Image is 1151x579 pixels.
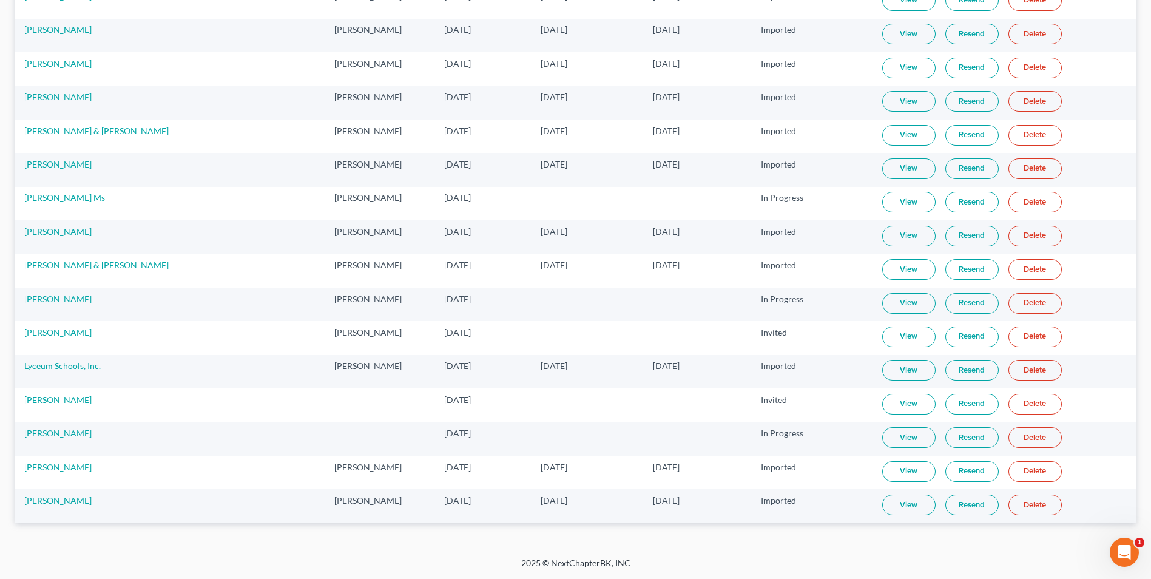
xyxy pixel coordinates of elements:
[1008,394,1062,415] a: Delete
[882,327,936,347] a: View
[325,86,434,119] td: [PERSON_NAME]
[1008,259,1062,280] a: Delete
[653,260,680,270] span: [DATE]
[90,103,126,113] b: [DATE],
[945,91,999,112] a: Resend
[882,461,936,482] a: View
[882,58,936,78] a: View
[945,259,999,280] a: Resend
[325,52,434,86] td: [PERSON_NAME]
[59,6,138,15] h1: [PERSON_NAME]
[230,557,922,579] div: 2025 © NextChapterBK, INC
[325,220,434,254] td: [PERSON_NAME]
[325,153,434,186] td: [PERSON_NAME]
[653,495,680,506] span: [DATE]
[444,192,471,203] span: [DATE]
[19,103,189,186] div: In observance of the NextChapter team will be out of office on . Our team will be unavailable for...
[1008,360,1062,381] a: Delete
[541,92,567,102] span: [DATE]
[945,158,999,179] a: Resend
[325,254,434,287] td: [PERSON_NAME]
[444,294,471,304] span: [DATE]
[213,5,235,27] div: Close
[1008,192,1062,212] a: Delete
[1135,538,1144,547] span: 1
[945,58,999,78] a: Resend
[444,495,471,506] span: [DATE]
[1008,58,1062,78] a: Delete
[444,462,471,472] span: [DATE]
[77,398,87,407] button: Start recording
[1008,125,1062,146] a: Delete
[325,120,434,153] td: [PERSON_NAME]
[444,126,471,136] span: [DATE]
[444,92,471,102] span: [DATE]
[751,120,873,153] td: Imported
[444,428,471,438] span: [DATE]
[1008,24,1062,44] a: Delete
[325,321,434,354] td: [PERSON_NAME]
[325,456,434,489] td: [PERSON_NAME]
[541,24,567,35] span: [DATE]
[653,24,680,35] span: [DATE]
[24,327,92,337] a: [PERSON_NAME]
[653,126,680,136] span: [DATE]
[882,158,936,179] a: View
[653,226,680,237] span: [DATE]
[653,159,680,169] span: [DATE]
[444,361,471,371] span: [DATE]
[751,288,873,321] td: In Progress
[59,15,146,27] p: Active in the last 15m
[24,428,92,438] a: [PERSON_NAME]
[882,495,936,515] a: View
[751,254,873,287] td: Imported
[945,495,999,515] a: Resend
[1110,538,1139,567] iframe: Intercom live chat
[945,360,999,381] a: Resend
[10,95,233,274] div: Emma says…
[751,19,873,52] td: Imported
[325,288,434,321] td: [PERSON_NAME]
[1008,293,1062,314] a: Delete
[882,293,936,314] a: View
[444,394,471,405] span: [DATE]
[541,361,567,371] span: [DATE]
[24,495,92,506] a: [PERSON_NAME]
[751,355,873,388] td: Imported
[751,187,873,220] td: In Progress
[1008,158,1062,179] a: Delete
[24,394,92,405] a: [PERSON_NAME]
[24,92,92,102] a: [PERSON_NAME]
[945,192,999,212] a: Resend
[444,24,471,35] span: [DATE]
[30,175,62,185] b: [DATE]
[882,259,936,280] a: View
[190,5,213,28] button: Home
[945,293,999,314] a: Resend
[10,95,199,247] div: In observance of[DATE],the NextChapter team will be out of office on[DATE]. Our team will be unav...
[882,226,936,246] a: View
[1008,495,1062,515] a: Delete
[325,489,434,523] td: [PERSON_NAME]
[325,187,434,220] td: [PERSON_NAME]
[38,398,48,407] button: Gif picker
[945,125,999,146] a: Resend
[444,260,471,270] span: [DATE]
[1008,427,1062,448] a: Delete
[24,24,92,35] a: [PERSON_NAME]
[751,153,873,186] td: Imported
[10,372,232,393] textarea: Message…
[444,58,471,69] span: [DATE]
[653,58,680,69] span: [DATE]
[1008,226,1062,246] a: Delete
[653,361,680,371] span: [DATE]
[751,220,873,254] td: Imported
[19,192,189,239] div: We encourage you to use the to answer any questions and we will respond to any unanswered inquiri...
[541,58,567,69] span: [DATE]
[1008,461,1062,482] a: Delete
[882,24,936,44] a: View
[1008,327,1062,347] a: Delete
[19,249,121,257] div: [PERSON_NAME] • Just now
[751,321,873,354] td: Invited
[24,58,92,69] a: [PERSON_NAME]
